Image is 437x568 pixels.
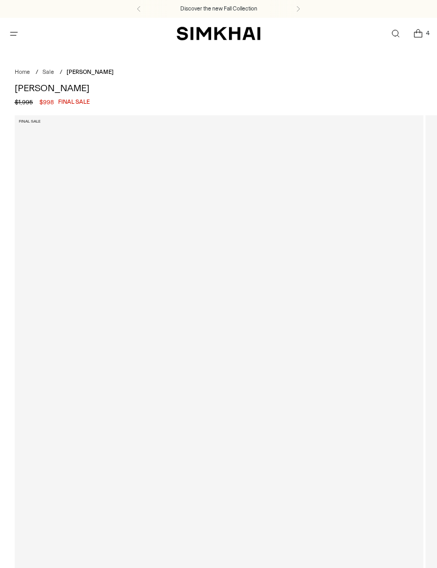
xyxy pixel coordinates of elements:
[15,68,423,77] nav: breadcrumbs
[15,97,33,107] s: $1,995
[385,23,406,45] a: Open search modal
[42,69,54,75] a: Sale
[180,5,257,13] a: Discover the new Fall Collection
[423,28,433,38] span: 4
[407,23,429,45] a: Open cart modal
[60,68,62,77] div: /
[36,68,38,77] div: /
[15,69,30,75] a: Home
[67,69,114,75] span: [PERSON_NAME]
[177,26,260,41] a: SIMKHAI
[39,97,54,107] span: $998
[15,83,423,93] h1: [PERSON_NAME]
[3,23,25,45] button: Open menu modal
